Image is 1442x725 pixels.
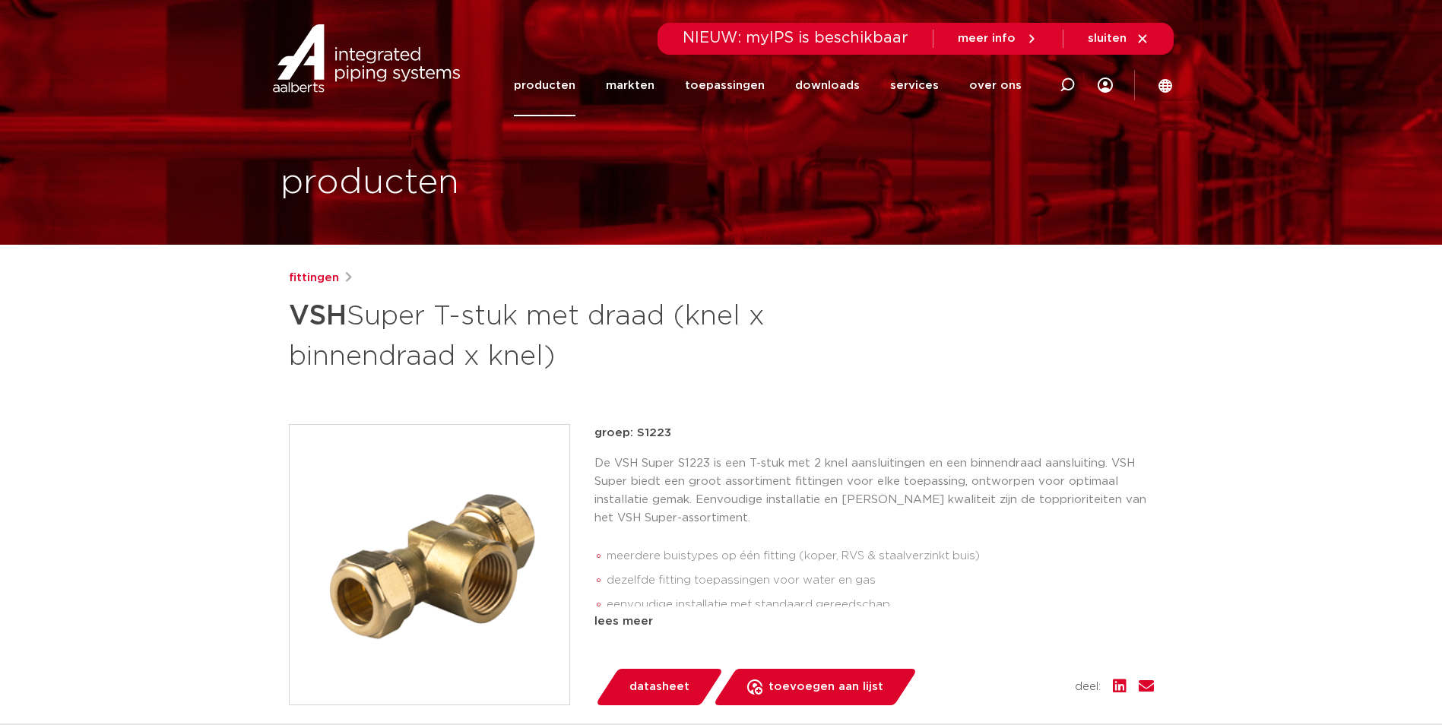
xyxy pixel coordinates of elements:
h1: producten [280,159,459,207]
a: toepassingen [685,55,765,116]
li: dezelfde fitting toepassingen voor water en gas [607,568,1154,593]
span: sluiten [1088,33,1127,44]
a: services [890,55,939,116]
a: meer info [958,32,1038,46]
div: lees meer [594,613,1154,631]
span: meer info [958,33,1016,44]
strong: VSH [289,302,347,330]
img: Product Image for VSH Super T-stuk met draad (knel x binnendraad x knel) [290,425,569,704]
a: fittingen [289,269,339,287]
nav: Menu [514,55,1022,116]
p: De VSH Super S1223 is een T-stuk met 2 knel aansluitingen en een binnendraad aansluiting. VSH Sup... [594,454,1154,527]
a: datasheet [594,669,724,705]
a: sluiten [1088,32,1149,46]
h1: Super T-stuk met draad (knel x binnendraad x knel) [289,293,860,375]
p: groep: S1223 [594,424,1154,442]
span: NIEUW: myIPS is beschikbaar [683,30,908,46]
span: toevoegen aan lijst [769,675,883,699]
span: datasheet [629,675,689,699]
li: meerdere buistypes op één fitting (koper, RVS & staalverzinkt buis) [607,544,1154,568]
a: downloads [795,55,860,116]
span: deel: [1075,678,1101,696]
a: markten [606,55,654,116]
div: my IPS [1098,55,1113,116]
a: producten [514,55,575,116]
a: over ons [969,55,1022,116]
li: eenvoudige installatie met standaard gereedschap [607,593,1154,617]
